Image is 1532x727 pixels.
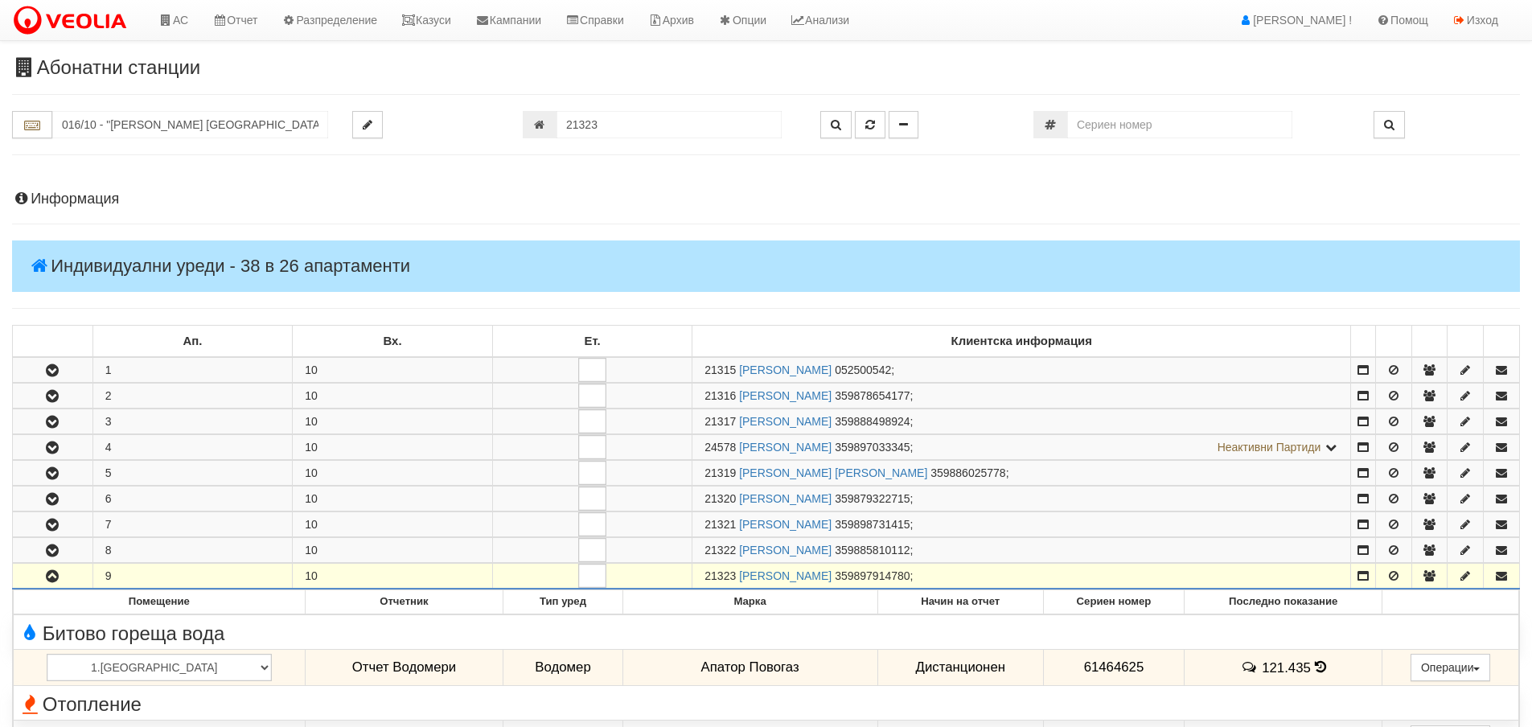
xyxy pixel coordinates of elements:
a: [PERSON_NAME] [739,415,832,428]
td: : No sort applied, sorting is disabled [13,326,93,358]
th: Тип уред [503,590,622,614]
b: Ап. [183,335,203,347]
td: 10 [293,487,493,511]
td: 4 [92,435,293,460]
td: : No sort applied, sorting is disabled [1411,326,1448,358]
b: Ет. [585,335,601,347]
input: Сериен номер [1067,111,1292,138]
td: ; [692,384,1351,409]
span: 359898731415 [835,518,910,531]
span: 359897033345 [835,441,910,454]
td: 6 [92,487,293,511]
td: 10 [293,384,493,409]
span: Отчет Водомери [352,659,456,675]
a: [PERSON_NAME] [739,569,832,582]
span: Неактивни Партиди [1218,441,1321,454]
span: 121.435 [1262,659,1311,675]
a: [PERSON_NAME] [PERSON_NAME] [739,466,927,479]
th: Сериен номер [1043,590,1184,614]
button: Операции [1411,654,1491,681]
h4: Индивидуални уреди - 38 в 26 апартаменти [12,240,1520,292]
input: Партида № [557,111,782,138]
td: 5 [92,461,293,486]
td: 1 [92,357,293,383]
td: : No sort applied, sorting is disabled [1351,326,1376,358]
a: [PERSON_NAME] [739,492,832,505]
span: История на показанията [1315,659,1326,675]
span: Отопление [18,694,142,715]
span: 359879322715 [835,492,910,505]
h4: Информация [12,191,1520,207]
span: Партида № [704,492,736,505]
td: ; [692,409,1351,434]
td: : No sort applied, sorting is disabled [1375,326,1411,358]
span: Партида № [704,415,736,428]
span: 359888498924 [835,415,910,428]
td: ; [692,461,1351,486]
td: Ет.: No sort applied, sorting is disabled [492,326,692,358]
td: Вх.: No sort applied, sorting is disabled [293,326,493,358]
span: Партида № [704,441,736,454]
td: 8 [92,538,293,563]
th: Марка [622,590,877,614]
span: 052500542 [835,363,891,376]
span: 359897914780 [835,569,910,582]
td: Ап.: No sort applied, sorting is disabled [92,326,293,358]
td: 2 [92,384,293,409]
td: : No sort applied, sorting is disabled [1448,326,1484,358]
td: 10 [293,538,493,563]
td: Апатор Повогаз [622,649,877,686]
td: 7 [92,512,293,537]
a: [PERSON_NAME] [739,441,832,454]
span: Партида № [704,518,736,531]
span: Партида № [704,466,736,479]
th: Помещение [14,590,306,614]
td: ; [692,435,1351,460]
span: История на забележките [1241,659,1262,675]
td: 3 [92,409,293,434]
td: 10 [293,435,493,460]
td: ; [692,357,1351,383]
td: 10 [293,564,493,589]
span: Партида № [704,363,736,376]
td: 10 [293,357,493,383]
span: Партида № [704,569,736,582]
td: ; [692,564,1351,589]
td: Дистанционен [877,649,1043,686]
span: 359886025778 [930,466,1005,479]
h3: Абонатни станции [12,57,1520,78]
td: 10 [293,409,493,434]
span: Партида № [704,389,736,402]
a: [PERSON_NAME] [739,363,832,376]
span: Партида № [704,544,736,557]
b: Клиентска информация [951,335,1092,347]
td: 10 [293,461,493,486]
a: [PERSON_NAME] [739,389,832,402]
a: [PERSON_NAME] [739,544,832,557]
td: Клиентска информация: No sort applied, sorting is disabled [692,326,1351,358]
img: VeoliaLogo.png [12,4,134,38]
td: ; [692,512,1351,537]
td: 9 [92,564,293,589]
td: 10 [293,512,493,537]
span: 359878654177 [835,389,910,402]
span: 359885810112 [835,544,910,557]
th: Начин на отчет [877,590,1043,614]
th: Последно показание [1184,590,1382,614]
span: 61464625 [1084,659,1144,675]
input: Абонатна станция [52,111,328,138]
td: ; [692,538,1351,563]
td: Водомер [503,649,622,686]
span: Битово гореща вода [18,623,224,644]
b: Вх. [384,335,402,347]
td: ; [692,487,1351,511]
th: Отчетник [305,590,503,614]
td: : No sort applied, sorting is disabled [1484,326,1520,358]
a: [PERSON_NAME] [739,518,832,531]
